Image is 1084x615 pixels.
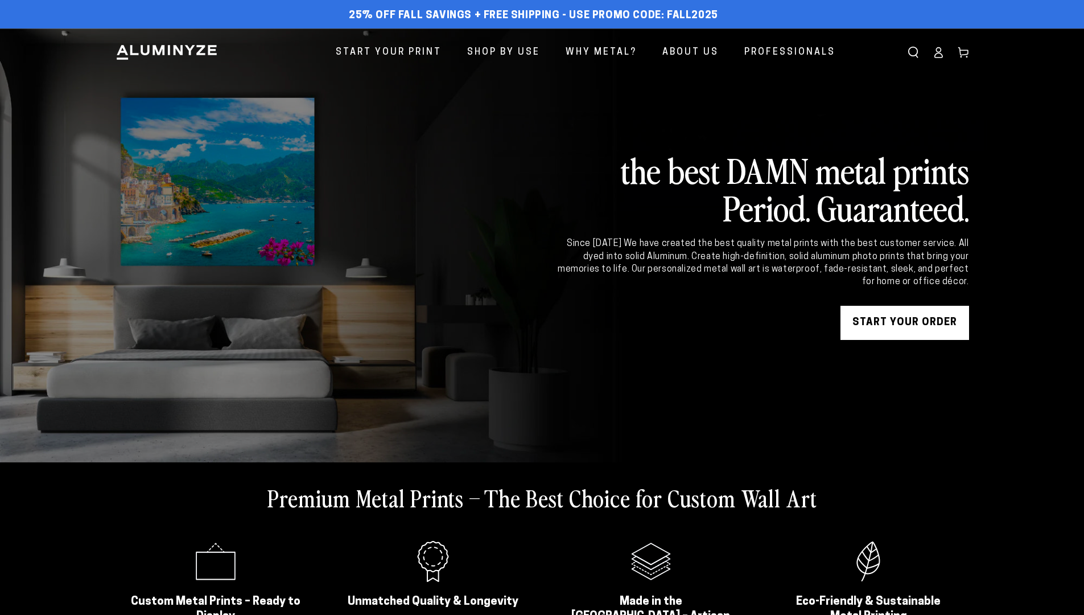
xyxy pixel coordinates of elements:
a: START YOUR Order [840,306,969,340]
h2: Premium Metal Prints – The Best Choice for Custom Wall Art [267,483,817,512]
a: About Us [654,38,727,68]
a: Start Your Print [327,38,450,68]
img: Aluminyze [116,44,218,61]
a: Shop By Use [459,38,549,68]
a: Professionals [736,38,844,68]
span: Shop By Use [467,44,540,61]
h2: Unmatched Quality & Longevity [347,594,520,609]
h2: the best DAMN metal prints Period. Guaranteed. [556,151,969,226]
summary: Search our site [901,40,926,65]
span: About Us [662,44,719,61]
span: 25% off FALL Savings + Free Shipping - Use Promo Code: FALL2025 [349,10,718,22]
span: Start Your Print [336,44,442,61]
span: Professionals [744,44,835,61]
a: Why Metal? [557,38,645,68]
div: Since [DATE] We have created the best quality metal prints with the best customer service. All dy... [556,237,969,289]
span: Why Metal? [566,44,637,61]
